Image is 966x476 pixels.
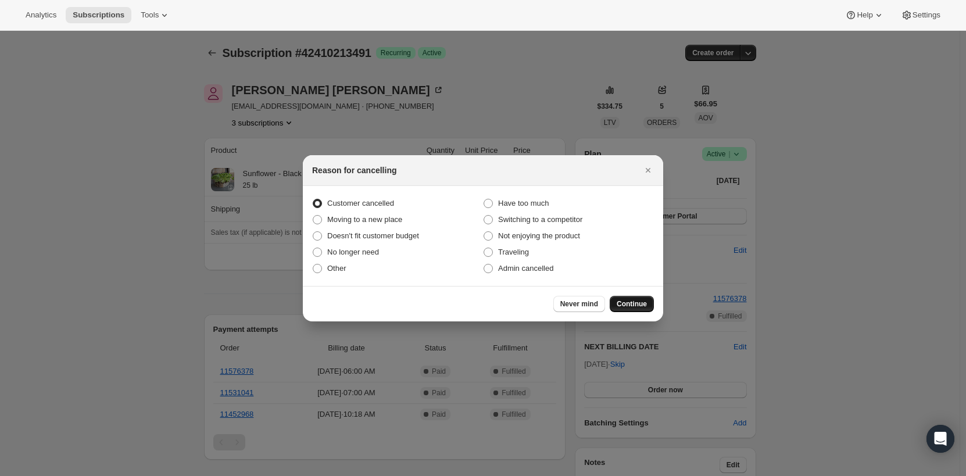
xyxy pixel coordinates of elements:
span: Settings [913,10,940,20]
button: Never mind [553,296,605,312]
button: Subscriptions [66,7,131,23]
span: Continue [617,299,647,309]
span: Doesn't fit customer budget [327,231,419,240]
span: Not enjoying the product [498,231,580,240]
span: Have too much [498,199,549,207]
span: Help [857,10,872,20]
button: Continue [610,296,654,312]
span: Subscriptions [73,10,124,20]
button: Help [838,7,891,23]
span: Never mind [560,299,598,309]
button: Tools [134,7,177,23]
span: Switching to a competitor [498,215,582,224]
h2: Reason for cancelling [312,164,396,176]
span: Analytics [26,10,56,20]
div: Open Intercom Messenger [926,425,954,453]
span: Other [327,264,346,273]
button: Analytics [19,7,63,23]
button: Close [640,162,656,178]
span: Traveling [498,248,529,256]
span: No longer need [327,248,379,256]
span: Moving to a new place [327,215,402,224]
button: Settings [894,7,947,23]
span: Tools [141,10,159,20]
span: Admin cancelled [498,264,553,273]
span: Customer cancelled [327,199,394,207]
